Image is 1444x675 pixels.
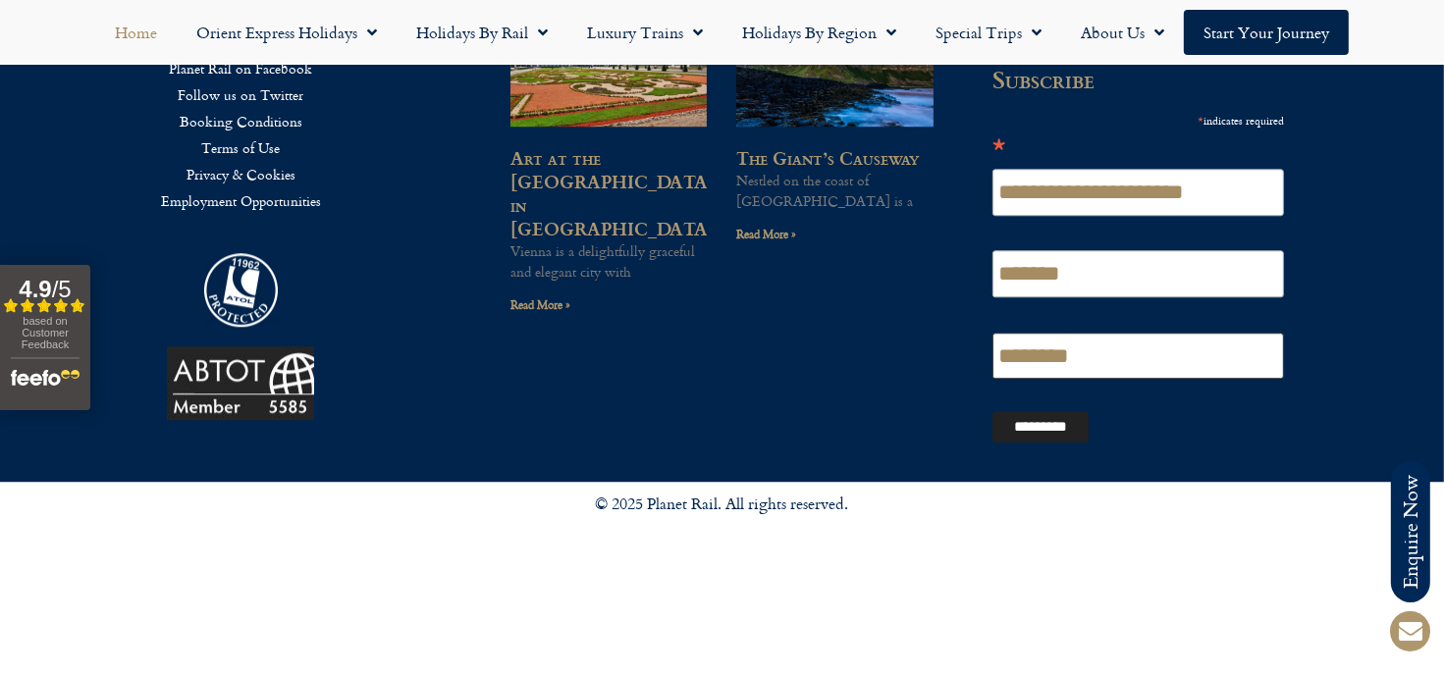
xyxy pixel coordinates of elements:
a: Special Trips [916,10,1061,55]
a: Employment Opportunities [29,187,452,214]
a: The Giant’s Causeway [736,144,919,171]
a: Art at the [GEOGRAPHIC_DATA] in [GEOGRAPHIC_DATA] [510,144,715,241]
a: Read more about Art at the Belvedere Palace in Vienna [510,295,570,314]
img: atol_logo-1 [204,253,278,327]
nav: Menu [29,28,452,214]
a: Privacy & Cookies [29,161,452,187]
a: Read more about The Giant’s Causeway [736,225,796,243]
a: Holidays by Region [722,10,916,55]
h2: Subscribe [992,66,1297,93]
p: Nestled on the coast of [GEOGRAPHIC_DATA] is a [736,170,933,211]
a: Home [95,10,177,55]
a: Start your Journey [1184,10,1349,55]
a: Luxury Trains [567,10,722,55]
p: © 2025 Planet Rail. All rights reserved. [163,492,1282,517]
a: Planet Rail on Facebook [29,55,452,81]
div: indicates required [992,107,1285,131]
a: Booking Conditions [29,108,452,134]
a: Orient Express Holidays [177,10,397,55]
a: About Us [1061,10,1184,55]
a: Terms of Use [29,134,452,161]
p: Vienna is a delightfully graceful and elegant city with [510,240,707,282]
a: Holidays by Rail [397,10,567,55]
img: ABTOT Black logo 5585 (002) [167,346,314,420]
a: Follow us on Twitter [29,81,452,108]
nav: Menu [10,10,1434,55]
